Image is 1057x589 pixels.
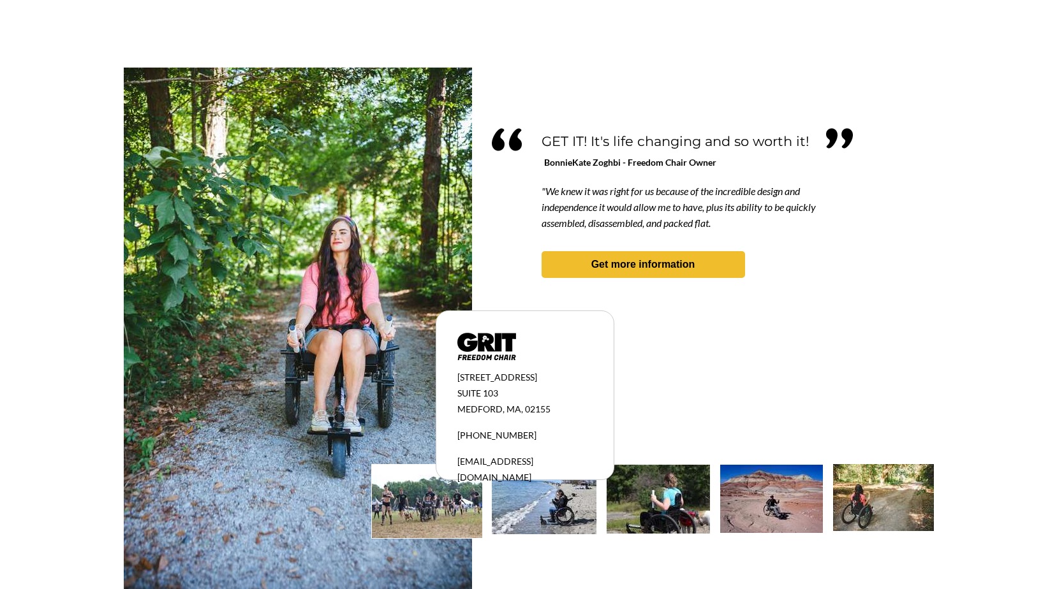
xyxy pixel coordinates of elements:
span: BonnieKate Zoghbi - Freedom Chair Owner [544,157,716,168]
input: Get more information [45,308,155,332]
span: "We knew it was right for us because of the incredible design and independence it would allow me ... [542,185,816,229]
span: [PHONE_NUMBER] [457,430,536,440]
a: Get more information [542,251,745,278]
span: [STREET_ADDRESS] [457,372,537,382]
span: SUITE 103 [457,388,498,398]
span: MEDFORD, MA, 02155 [457,404,551,414]
strong: Get more information [591,259,695,270]
span: GET IT! It's life changing and so worth it! [542,133,809,149]
span: [EMAIL_ADDRESS][DOMAIN_NAME] [457,456,533,483]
